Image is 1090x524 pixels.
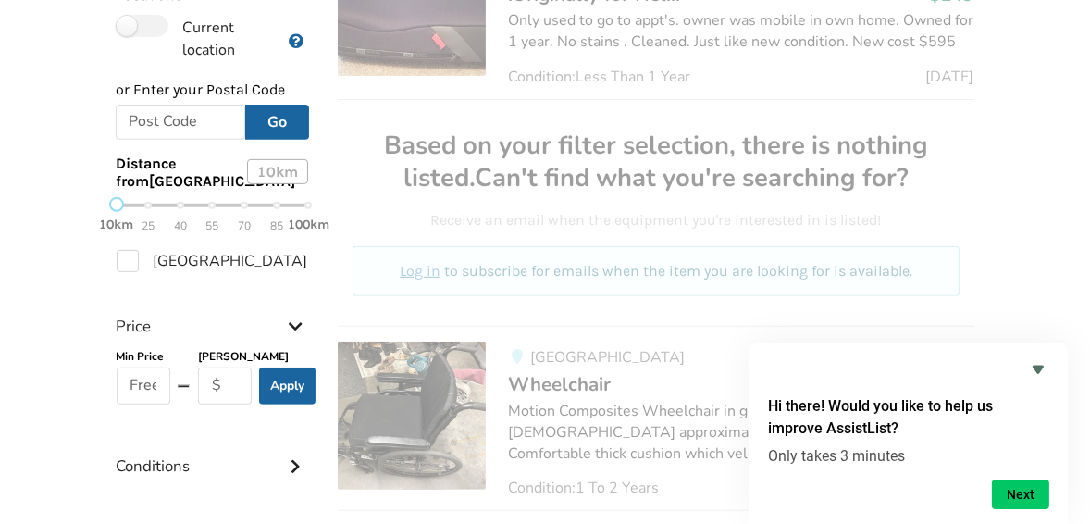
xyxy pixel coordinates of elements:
[338,342,486,490] img: mobility-wheelchair
[353,130,959,195] h2: Based on your filter selection, there is nothing listed. Can't find what you're searching for?
[205,216,218,237] span: 55
[353,210,959,231] p: Receive an email when the equipment you're interested in is listed!
[247,159,308,184] div: 10 km
[375,261,936,282] p: to subscribe for emails when the item you are looking for is available.
[288,217,329,232] strong: 100km
[245,105,309,140] button: Go
[768,395,1049,440] h2: Hi there! Would you like to help us improve AssistList?
[508,480,659,495] span: Condition: 1 To 2 Years
[259,368,316,405] button: Apply
[768,358,1049,509] div: Hi there! Would you like to help us improve AssistList?
[270,216,283,237] span: 85
[117,80,309,101] p: or Enter your Postal Code
[174,216,187,237] span: 40
[117,15,279,61] label: Current location
[926,69,974,84] span: [DATE]
[508,10,973,53] div: Only used to go to appt's. owner was mobile in own home. Owned for 1 year. No stains . Cleaned. J...
[530,347,685,368] span: [GEOGRAPHIC_DATA]
[117,155,296,190] span: Distance from [GEOGRAPHIC_DATA]
[117,349,165,364] b: Min Price
[117,280,309,345] div: Price
[142,216,155,237] span: 25
[99,217,133,232] strong: 10km
[198,349,289,364] b: [PERSON_NAME]
[508,69,690,84] span: Condition: Less Than 1 Year
[117,250,308,272] label: [GEOGRAPHIC_DATA]
[508,401,973,465] div: Motion Composites Wheelchair in great condition. Was used for a [DEMOGRAPHIC_DATA] approximately ...
[117,419,309,485] div: Conditions
[198,368,253,405] input: $
[116,105,246,140] input: Post Code
[508,371,611,397] span: Wheelchair
[400,262,440,280] a: Log in
[992,480,1049,509] button: Next question
[1027,358,1049,381] button: Hide survey
[117,368,171,405] input: Free
[338,326,973,510] a: mobility-wheelchair[GEOGRAPHIC_DATA]Wheelchair$300Motion Composites Wheelchair in great condition...
[768,447,1049,465] p: Only takes 3 minutes
[238,216,251,237] span: 70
